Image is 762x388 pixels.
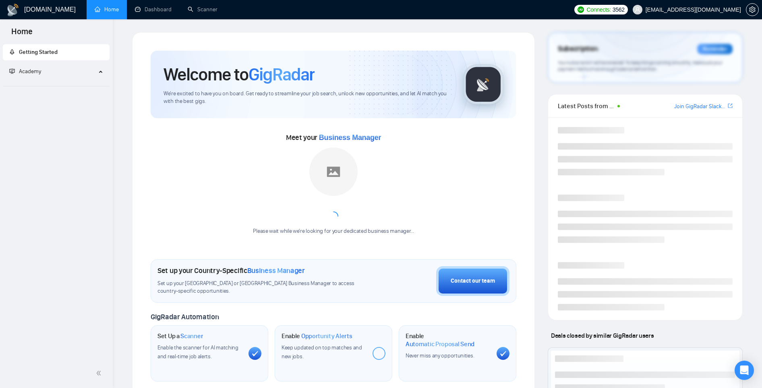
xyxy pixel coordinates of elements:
li: Academy Homepage [3,83,110,88]
span: Business Manager [247,266,305,275]
a: export [728,102,733,110]
span: setting [746,6,758,13]
img: logo [6,4,19,16]
li: Getting Started [3,44,110,60]
span: fund-projection-screen [9,68,15,74]
div: Open Intercom Messenger [735,361,754,380]
span: Connects: [586,5,611,14]
span: 3562 [613,5,625,14]
img: upwork-logo.png [578,6,584,13]
span: Enable the scanner for AI matching and real-time job alerts. [157,344,238,360]
h1: Enable [406,332,490,348]
div: Please wait while we're looking for your dedicated business manager... [248,228,418,235]
div: Contact our team [451,277,495,285]
span: export [728,103,733,109]
h1: Set up your Country-Specific [157,266,305,275]
span: We're excited to have you on board. Get ready to streamline your job search, unlock new opportuni... [164,90,450,105]
span: Your subscription will be renewed. To keep things running smoothly, make sure your payment method... [558,60,722,72]
span: user [635,7,640,12]
button: setting [746,3,759,16]
span: loading [329,211,338,221]
span: Keep updated on top matches and new jobs. [282,344,362,360]
span: Academy [9,68,41,75]
span: Latest Posts from the GigRadar Community [558,101,615,111]
span: Opportunity Alerts [301,332,352,340]
span: rocket [9,49,15,55]
span: double-left [96,369,104,377]
img: placeholder.png [309,148,358,196]
span: Scanner [180,332,203,340]
h1: Enable [282,332,352,340]
span: Business Manager [319,133,381,142]
a: Join GigRadar Slack Community [674,102,726,111]
a: homeHome [95,6,119,13]
span: GigRadar Automation [151,312,219,321]
h1: Welcome to [164,64,315,85]
span: Deals closed by similar GigRadar users [548,328,657,343]
div: Reminder [697,44,733,54]
a: dashboardDashboard [135,6,172,13]
span: Academy [19,68,41,75]
span: Home [5,26,39,43]
button: Contact our team [436,266,509,296]
span: Getting Started [19,49,58,55]
span: Never miss any opportunities. [406,352,474,359]
img: gigradar-logo.png [463,64,503,105]
span: Meet your [286,133,381,142]
a: searchScanner [188,6,217,13]
span: GigRadar [248,64,315,85]
h1: Set Up a [157,332,203,340]
a: setting [746,6,759,13]
span: Subscription [558,42,598,56]
span: Automatic Proposal Send [406,340,474,348]
span: Set up your [GEOGRAPHIC_DATA] or [GEOGRAPHIC_DATA] Business Manager to access country-specific op... [157,280,369,295]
